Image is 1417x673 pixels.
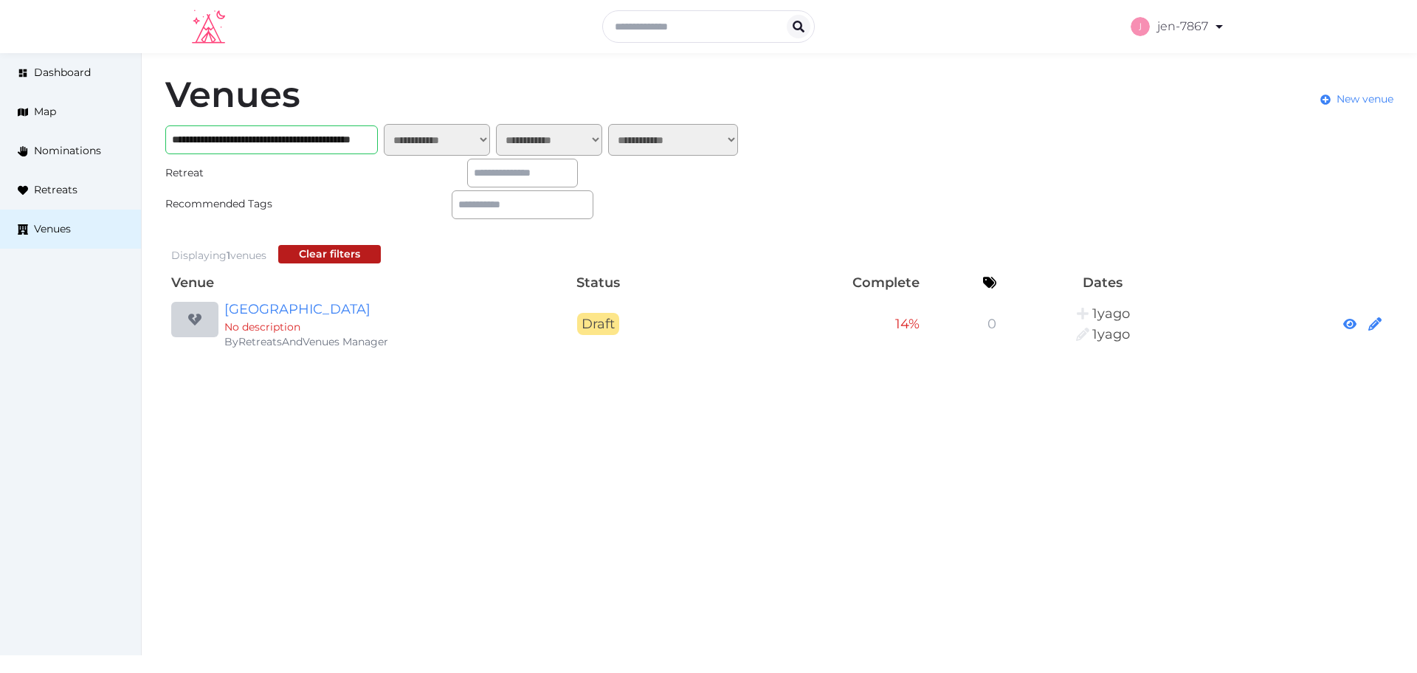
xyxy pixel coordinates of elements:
[34,65,91,80] span: Dashboard
[1092,326,1130,342] span: 11:45PM, March 15th, 2024
[165,165,307,181] div: Retreat
[34,143,101,159] span: Nominations
[34,104,56,120] span: Map
[224,299,508,320] a: [GEOGRAPHIC_DATA]
[171,248,266,263] div: Displaying venues
[1337,92,1393,107] span: New venue
[1092,306,1130,322] span: 11:45PM, March 15th, 2024
[224,334,508,349] div: By RetreatsAndVenues Manager
[895,316,920,332] span: 14 %
[514,269,683,296] th: Status
[577,313,619,335] span: Draft
[224,320,300,334] span: No description
[227,249,230,262] span: 1
[165,77,300,112] h1: Venues
[1002,269,1204,296] th: Dates
[278,245,381,263] button: Clear filters
[299,246,360,262] div: Clear filters
[1131,6,1225,47] a: jen-7867
[987,316,996,332] span: 0
[1320,92,1393,107] a: New venue
[165,196,307,212] div: Recommended Tags
[683,269,925,296] th: Complete
[34,221,71,237] span: Venues
[34,182,77,198] span: Retreats
[165,269,514,296] th: Venue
